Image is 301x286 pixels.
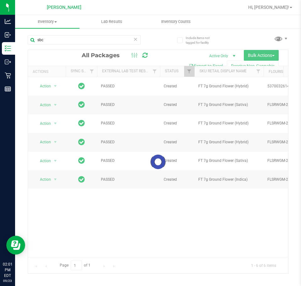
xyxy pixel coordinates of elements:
a: Lab Results [79,15,144,28]
a: Inventory [15,15,79,28]
inline-svg: Analytics [5,18,11,25]
p: 09/23 [3,278,12,283]
span: Clear [133,35,138,43]
inline-svg: Inbound [5,32,11,38]
a: Inventory Counts [144,15,208,28]
iframe: Resource center [6,236,25,255]
inline-svg: Retail [5,72,11,79]
span: Include items not tagged for facility [186,36,217,45]
inline-svg: Outbound [5,59,11,65]
span: Lab Results [93,19,131,25]
span: Inventory Counts [153,19,199,25]
input: Search Package ID, Item Name, SKU, Lot or Part Number... [28,35,141,45]
inline-svg: Reports [5,86,11,92]
span: [PERSON_NAME] [47,5,81,10]
p: 02:01 PM EDT [3,261,12,278]
span: Hi, [PERSON_NAME]! [248,5,289,10]
span: Inventory [15,19,79,25]
inline-svg: Inventory [5,45,11,52]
